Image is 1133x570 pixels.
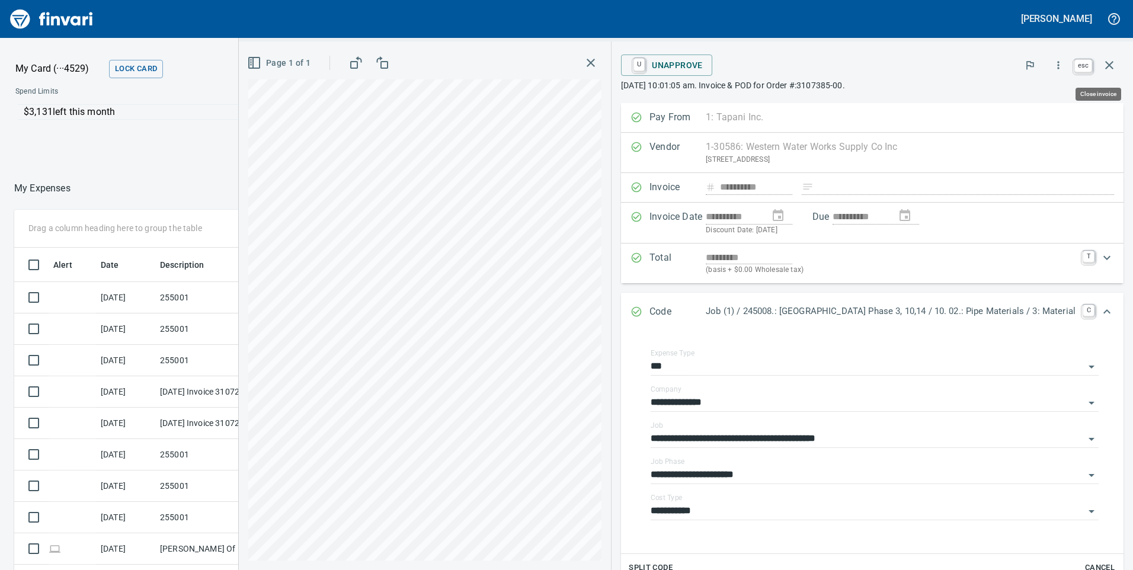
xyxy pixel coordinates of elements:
[155,313,262,345] td: 255001
[706,305,1076,318] p: Job (1) / 245008.: [GEOGRAPHIC_DATA] Phase 3, 10,14 / 10. 02.: Pipe Materials / 3: Material
[49,545,61,552] span: Online transaction
[651,350,694,357] label: Expense Type
[249,56,311,71] span: Page 1 of 1
[96,376,155,408] td: [DATE]
[109,60,163,78] button: Lock Card
[96,282,155,313] td: [DATE]
[651,386,681,393] label: Company
[651,494,683,501] label: Cost Type
[1083,467,1100,483] button: Open
[14,181,71,196] nav: breadcrumb
[1083,431,1100,447] button: Open
[621,293,1124,332] div: Expand
[155,345,262,376] td: 255001
[115,62,157,76] span: Lock Card
[155,376,262,408] td: [DATE] Invoice 3107261-02 from Western Water Works Supply Co Inc (1-30586)
[1083,503,1100,520] button: Open
[651,458,684,465] label: Job Phase
[96,502,155,533] td: [DATE]
[6,120,403,132] p: Online allowed
[621,55,712,76] button: UUnapprove
[96,313,155,345] td: [DATE]
[96,345,155,376] td: [DATE]
[96,439,155,470] td: [DATE]
[7,5,96,33] img: Finvari
[53,258,88,272] span: Alert
[651,422,663,429] label: Job
[155,282,262,313] td: 255001
[649,251,706,276] p: Total
[621,244,1124,283] div: Expand
[96,408,155,439] td: [DATE]
[15,86,229,98] span: Spend Limits
[160,258,204,272] span: Description
[245,52,315,74] button: Page 1 of 1
[1083,305,1094,316] a: C
[1083,358,1100,375] button: Open
[621,79,1124,91] p: [DATE] 10:01:05 am. Invoice & POD for Order #:3107385-00.
[706,264,1076,276] p: (basis + $0.00 Wholesale tax)
[633,58,645,71] a: U
[160,258,220,272] span: Description
[649,305,706,320] p: Code
[155,502,262,533] td: 255001
[1021,12,1092,25] h5: [PERSON_NAME]
[1018,9,1095,28] button: [PERSON_NAME]
[1074,59,1092,72] a: esc
[155,439,262,470] td: 255001
[53,258,72,272] span: Alert
[630,55,703,75] span: Unapprove
[15,62,104,76] p: My Card (···4529)
[14,181,71,196] p: My Expenses
[101,258,119,272] span: Date
[1083,395,1100,411] button: Open
[24,105,395,119] p: $3,131 left this month
[101,258,135,272] span: Date
[155,533,262,565] td: [PERSON_NAME] Of [GEOGRAPHIC_DATA] [GEOGRAPHIC_DATA]
[1083,251,1094,262] a: T
[1045,52,1071,78] button: More
[96,533,155,565] td: [DATE]
[96,470,155,502] td: [DATE]
[28,222,202,234] p: Drag a column heading here to group the table
[155,408,262,439] td: [DATE] Invoice 3107261-03 from Western Water Works Supply Co Inc (1-30586)
[155,470,262,502] td: 255001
